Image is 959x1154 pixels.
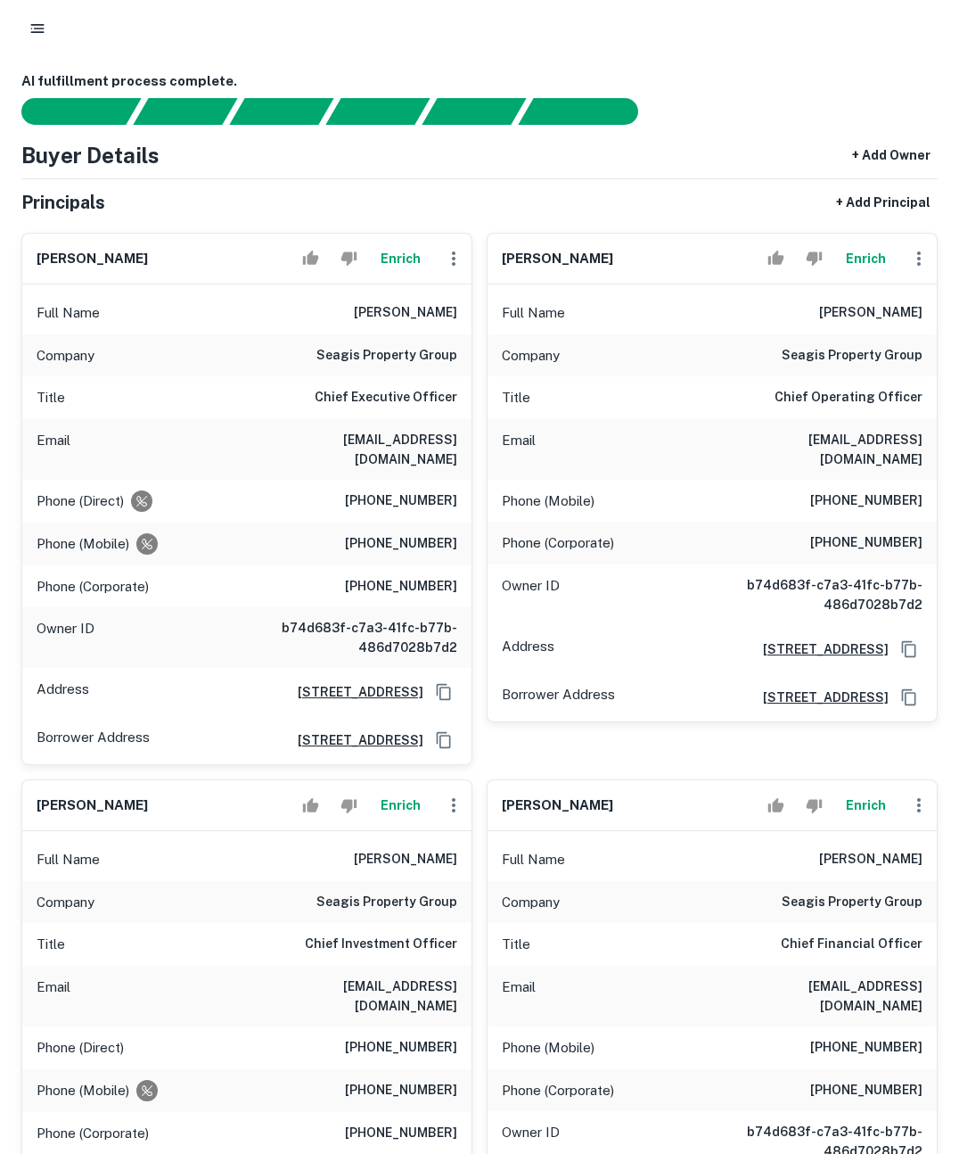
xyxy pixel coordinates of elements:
div: AI fulfillment process complete. [519,98,660,125]
div: Your request is received and processing... [133,98,237,125]
h6: [EMAIL_ADDRESS][DOMAIN_NAME] [243,430,457,469]
a: [STREET_ADDRESS] [283,682,423,702]
p: Email [37,430,70,469]
h6: [PHONE_NUMBER] [810,1037,922,1059]
h6: [PERSON_NAME] [819,849,922,870]
h4: Buyer Details [21,139,160,171]
a: [STREET_ADDRESS] [749,639,889,659]
h6: [PERSON_NAME] [37,249,148,269]
div: Documents found, AI parsing details... [229,98,333,125]
h6: seagis property group [782,345,922,367]
button: Reject [799,241,830,276]
p: Full Name [502,849,565,870]
button: Copy Address [430,727,457,754]
h6: seagis property group [316,892,457,913]
button: Accept [295,241,326,276]
p: Full Name [37,302,100,324]
button: Accept [295,787,326,823]
a: [STREET_ADDRESS] [283,730,423,750]
div: Requests to not be contacted at this number [136,533,158,555]
div: Requests to not be contacted at this number [136,1080,158,1101]
p: Title [502,387,530,408]
p: Phone (Mobile) [502,1037,594,1059]
button: Reject [333,241,365,276]
p: Phone (Direct) [37,1037,124,1059]
h6: seagis property group [316,345,457,367]
p: Company [37,892,94,913]
h6: [PERSON_NAME] [502,249,613,269]
h6: [PHONE_NUMBER] [810,532,922,554]
p: Address [37,679,89,705]
p: Owner ID [502,575,560,614]
h6: seagis property group [782,892,922,913]
h6: [PERSON_NAME] [354,849,457,870]
p: Company [502,892,560,913]
p: Phone (Mobile) [502,490,594,512]
h6: Chief Operating Officer [775,387,922,408]
h6: [PERSON_NAME] [354,302,457,324]
iframe: Chat Widget [870,954,959,1040]
a: [STREET_ADDRESS] [749,688,889,707]
button: Enrich [372,787,429,823]
h6: Chief Financial Officer [781,934,922,955]
h6: [PERSON_NAME] [819,302,922,324]
h6: [PHONE_NUMBER] [345,533,457,555]
h6: AI fulfillment process complete. [21,71,938,92]
button: Enrich [837,787,894,823]
button: Reject [799,787,830,823]
h6: [EMAIL_ADDRESS][DOMAIN_NAME] [709,430,922,469]
h6: b74d683f-c7a3-41fc-b77b-486d7028b7d2 [243,618,457,657]
p: Phone (Mobile) [37,533,129,555]
p: Phone (Direct) [37,490,124,512]
button: + Add Owner [845,139,938,171]
h6: [EMAIL_ADDRESS][DOMAIN_NAME] [243,977,457,1016]
div: Principals found, still searching for contact information. This may take time... [422,98,526,125]
div: Requests to not be contacted at this number [131,490,152,512]
h6: [EMAIL_ADDRESS][DOMAIN_NAME] [709,977,922,1016]
p: Full Name [502,302,565,324]
button: Accept [760,241,791,276]
p: Phone (Corporate) [502,1080,614,1101]
h6: [PHONE_NUMBER] [810,1080,922,1101]
button: Reject [333,787,365,823]
p: Email [37,977,70,1016]
p: Company [502,345,560,367]
p: Title [502,934,530,955]
p: Phone (Corporate) [37,576,149,598]
h6: [PHONE_NUMBER] [345,1123,457,1144]
p: Phone (Mobile) [37,1080,129,1101]
p: Phone (Corporate) [502,532,614,554]
p: Full Name [37,849,100,870]
p: Email [502,977,536,1016]
p: Title [37,387,65,408]
button: Copy Address [430,679,457,705]
p: Email [502,430,536,469]
h6: [PHONE_NUMBER] [345,1080,457,1101]
p: Address [502,636,554,663]
h6: Chief Executive Officer [315,387,457,408]
h6: b74d683f-c7a3-41fc-b77b-486d7028b7d2 [709,575,922,614]
p: Company [37,345,94,367]
p: Title [37,934,65,955]
div: Principals found, AI now looking for contact information... [325,98,430,125]
p: Owner ID [37,618,94,657]
h6: Chief Investment Officer [305,934,457,955]
p: Phone (Corporate) [37,1123,149,1144]
h6: [PHONE_NUMBER] [345,576,457,598]
h6: [PHONE_NUMBER] [345,490,457,512]
button: Enrich [372,241,429,276]
h6: [PERSON_NAME] [37,795,148,816]
p: Borrower Address [37,727,150,754]
h6: [PHONE_NUMBER] [810,490,922,512]
button: Accept [760,787,791,823]
button: + Add Principal [829,186,938,218]
p: Borrower Address [502,684,615,711]
button: Copy Address [896,636,922,663]
h6: [PERSON_NAME] [502,795,613,816]
button: Copy Address [896,684,922,711]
